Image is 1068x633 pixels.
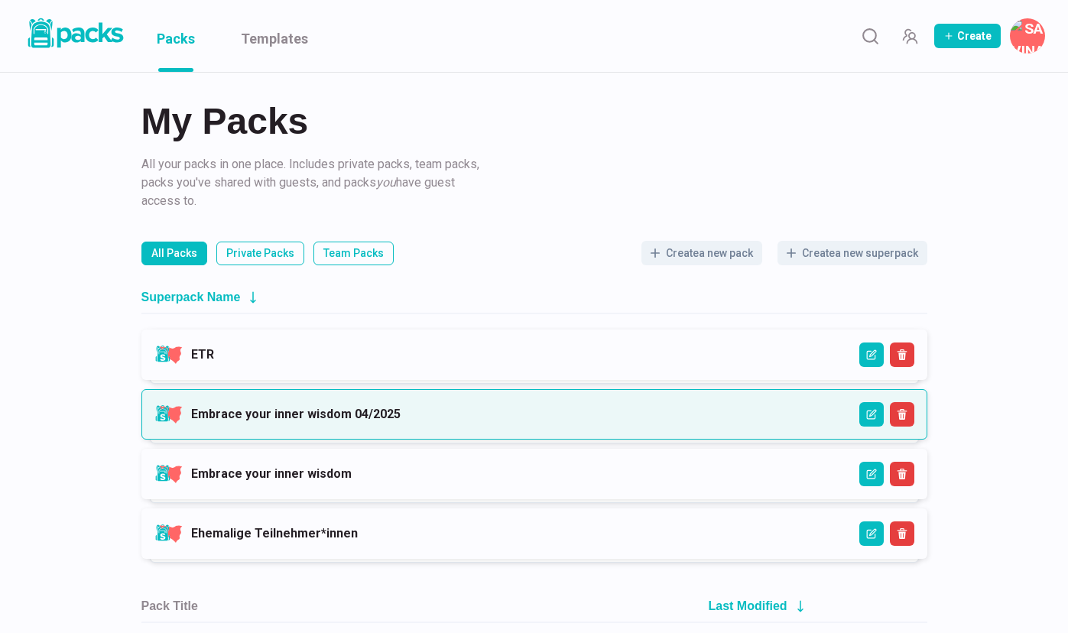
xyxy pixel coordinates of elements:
[890,521,914,546] button: Delete Superpack
[934,24,1001,48] button: Create Pack
[859,342,884,367] button: Edit
[890,342,914,367] button: Delete Superpack
[141,103,927,140] h2: My Packs
[894,21,925,51] button: Manage Team Invites
[323,245,384,261] p: Team Packs
[641,241,762,265] button: Createa new pack
[890,402,914,427] button: Delete Superpack
[141,155,485,210] p: All your packs in one place. Includes private packs, team packs, packs you've shared with guests,...
[859,402,884,427] button: Edit
[141,290,241,304] h2: Superpack Name
[226,245,294,261] p: Private Packs
[376,175,396,190] i: you
[151,245,197,261] p: All Packs
[777,241,927,265] button: Createa new superpack
[141,599,198,613] h2: Pack Title
[855,21,885,51] button: Search
[859,462,884,486] button: Edit
[890,462,914,486] button: Delete Superpack
[23,15,126,51] img: Packs logo
[859,521,884,546] button: Edit
[23,15,126,57] a: Packs logo
[1010,18,1045,54] button: Savina Tilmann
[709,599,787,613] h2: Last Modified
